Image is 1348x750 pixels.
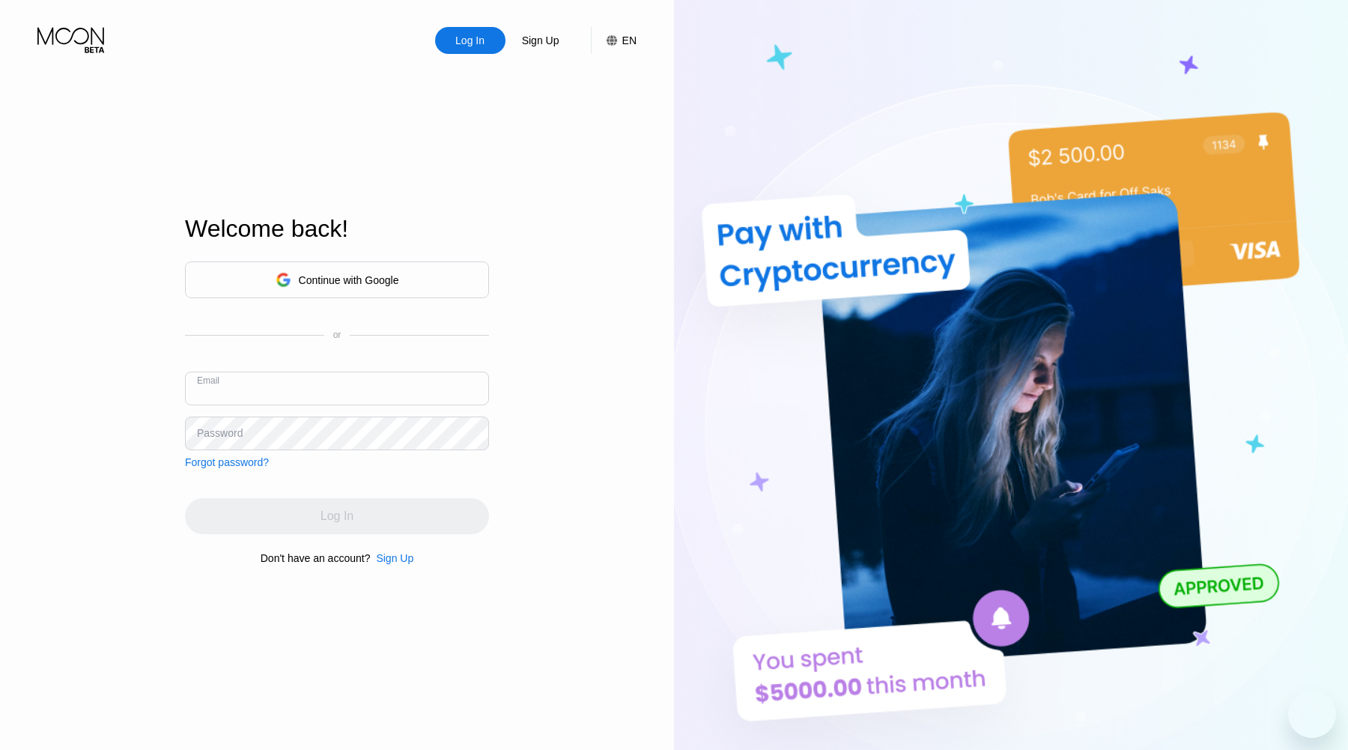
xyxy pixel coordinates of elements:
[185,261,489,298] div: Continue with Google
[454,33,486,48] div: Log In
[185,456,269,468] div: Forgot password?
[261,552,371,564] div: Don't have an account?
[299,274,399,286] div: Continue with Google
[333,330,341,340] div: or
[370,552,413,564] div: Sign Up
[591,27,637,54] div: EN
[506,27,576,54] div: Sign Up
[435,27,506,54] div: Log In
[1288,690,1336,738] iframe: Button to launch messaging window
[376,552,413,564] div: Sign Up
[197,427,243,439] div: Password
[197,375,219,386] div: Email
[185,215,489,243] div: Welcome back!
[520,33,561,48] div: Sign Up
[622,34,637,46] div: EN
